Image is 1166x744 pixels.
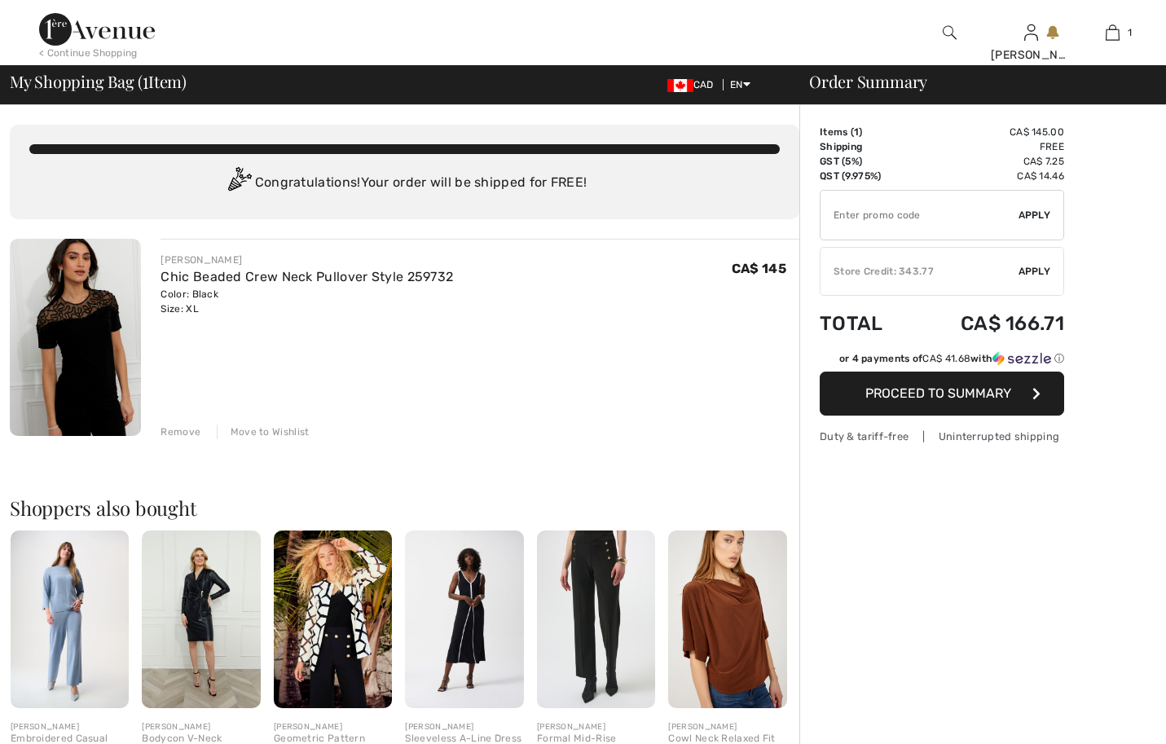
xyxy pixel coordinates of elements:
[820,169,913,183] td: QST (9.975%)
[820,154,913,169] td: GST (5%)
[10,73,187,90] span: My Shopping Bag ( Item)
[820,351,1064,372] div: or 4 payments ofCA$ 41.68withSezzle Click to learn more about Sezzle
[161,425,200,439] div: Remove
[992,351,1051,366] img: Sezzle
[732,261,786,276] span: CA$ 145
[537,721,655,733] div: [PERSON_NAME]
[820,429,1064,444] div: Duty & tariff-free | Uninterrupted shipping
[865,385,1011,401] span: Proceed to Summary
[1024,24,1038,40] a: Sign In
[913,125,1064,139] td: CA$ 145.00
[820,139,913,154] td: Shipping
[668,530,786,708] img: Cowl Neck Relaxed Fit Pullover Style 254302
[922,353,970,364] span: CA$ 41.68
[39,13,155,46] img: 1ère Avenue
[217,425,310,439] div: Move to Wishlist
[913,169,1064,183] td: CA$ 14.46
[854,126,859,138] span: 1
[1106,23,1120,42] img: My Bag
[274,530,392,708] img: Geometric Pattern Hip-Length Coat Style 241905
[142,530,260,708] img: Bodycon V-Neck Ruched Dress Style 259321
[820,125,913,139] td: Items ( )
[142,721,260,733] div: [PERSON_NAME]
[11,721,129,733] div: [PERSON_NAME]
[1128,25,1132,40] span: 1
[820,372,1064,416] button: Proceed to Summary
[820,296,913,351] td: Total
[29,167,780,200] div: Congratulations! Your order will be shipped for FREE!
[991,46,1071,64] div: [PERSON_NAME]
[839,351,1064,366] div: or 4 payments of with
[943,23,957,42] img: search the website
[913,139,1064,154] td: Free
[222,167,255,200] img: Congratulation2.svg
[667,79,720,90] span: CAD
[1019,264,1051,279] span: Apply
[161,253,453,267] div: [PERSON_NAME]
[274,721,392,733] div: [PERSON_NAME]
[11,530,129,708] img: Embroidered Casual Crew Neck Style 261981
[790,73,1156,90] div: Order Summary
[143,69,148,90] span: 1
[1024,23,1038,42] img: My Info
[405,530,523,708] img: Sleeveless A-Line Dress Style 251156
[668,721,786,733] div: [PERSON_NAME]
[730,79,750,90] span: EN
[1019,208,1051,222] span: Apply
[39,46,138,60] div: < Continue Shopping
[161,269,453,284] a: Chic Beaded Crew Neck Pullover Style 259732
[537,530,655,708] img: Formal Mid-Rise Trousers Style 254099
[405,721,523,733] div: [PERSON_NAME]
[10,498,799,517] h2: Shoppers also bought
[161,287,453,316] div: Color: Black Size: XL
[1072,23,1152,42] a: 1
[10,239,141,436] img: Chic Beaded Crew Neck Pullover Style 259732
[821,191,1019,240] input: Promo code
[913,154,1064,169] td: CA$ 7.25
[913,296,1064,351] td: CA$ 166.71
[821,264,1019,279] div: Store Credit: 343.77
[667,79,693,92] img: Canadian Dollar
